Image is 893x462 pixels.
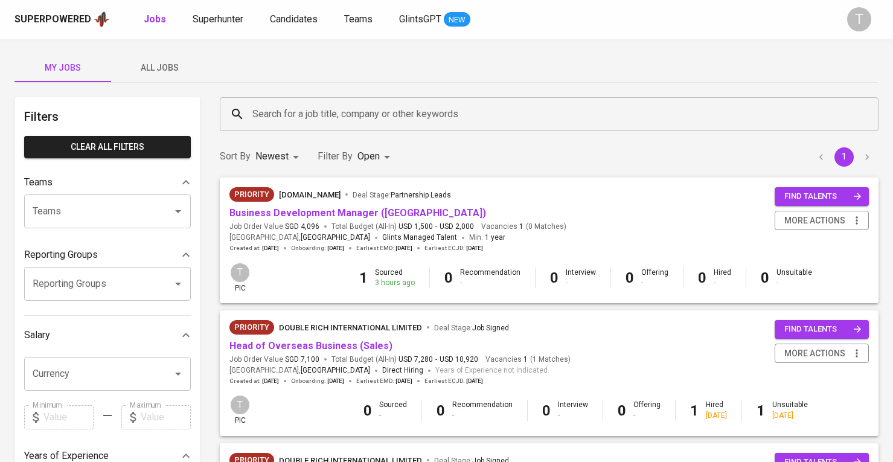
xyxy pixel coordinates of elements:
span: [DATE] [395,244,412,252]
input: Value [141,405,191,429]
span: Min. [469,233,505,242]
span: Open [357,150,380,162]
p: Newest [255,149,289,164]
span: [DATE] [327,244,344,252]
span: Job Order Value [229,355,319,365]
p: Teams [24,175,53,190]
b: 0 [761,269,769,286]
span: USD 2,000 [440,222,474,232]
span: [GEOGRAPHIC_DATA] [301,232,370,244]
span: Onboarding : [291,377,344,385]
div: - [633,411,661,421]
a: Superhunter [193,12,246,27]
span: Earliest ECJD : [424,377,483,385]
span: Direct Hiring [382,366,423,374]
div: Interview [566,268,596,288]
b: 0 [363,402,372,419]
span: USD 10,920 [440,355,478,365]
span: Candidates [270,13,318,25]
div: Reporting Groups [24,243,191,267]
span: - [435,222,437,232]
span: [DATE] [327,377,344,385]
div: Newest [255,146,303,168]
b: 0 [542,402,551,419]
span: Vacancies ( 1 Matches ) [485,355,571,365]
span: [DATE] [262,377,279,385]
span: Total Budget (All-In) [331,222,474,232]
span: 1 [517,222,523,232]
nav: pagination navigation [810,147,879,167]
div: Offering [633,400,661,420]
span: [GEOGRAPHIC_DATA] , [229,232,370,244]
button: page 1 [834,147,854,167]
button: more actions [775,344,869,364]
p: Reporting Groups [24,248,98,262]
div: Interview [558,400,588,420]
div: Open [357,146,394,168]
div: 3 hours ago [375,278,415,288]
div: Superpowered [14,13,91,27]
span: [DATE] [262,244,279,252]
button: find talents [775,320,869,339]
div: T [847,7,871,31]
b: 1 [757,402,765,419]
b: 1 [690,402,699,419]
div: Recommendation [460,268,520,288]
a: GlintsGPT NEW [399,12,470,27]
div: [DATE] [706,411,727,421]
div: - [379,411,407,421]
div: Offering [641,268,668,288]
span: [GEOGRAPHIC_DATA] [301,365,370,377]
span: Years of Experience not indicated. [435,365,549,377]
button: find talents [775,187,869,206]
span: USD 7,280 [398,355,433,365]
div: - [452,411,513,421]
span: Priority [229,188,274,201]
b: 0 [550,269,559,286]
span: [DATE] [395,377,412,385]
span: SGD 7,100 [285,355,319,365]
input: Value [43,405,94,429]
span: find talents [784,322,862,336]
div: - [460,278,520,288]
span: Deal Stage : [353,191,451,199]
span: SGD 4,096 [285,222,319,232]
b: 0 [698,269,706,286]
h6: Filters [24,107,191,126]
p: Filter By [318,149,353,164]
span: Job Order Value [229,222,319,232]
img: app logo [94,10,110,28]
span: Teams [344,13,373,25]
span: Clear All filters [34,140,181,155]
span: Job Signed [472,324,509,332]
b: Jobs [144,13,166,25]
span: Double Rich International Limited [279,323,422,332]
span: Deal Stage : [434,324,509,332]
div: New Job received from Demand Team [229,320,274,335]
div: Salary [24,323,191,347]
span: [DOMAIN_NAME] [279,190,341,199]
span: Vacancies ( 0 Matches ) [481,222,566,232]
div: Sourced [375,268,415,288]
a: Head of Overseas Business (Sales) [229,340,392,351]
p: Sort By [220,149,251,164]
div: Teams [24,170,191,194]
span: Earliest EMD : [356,244,412,252]
span: [GEOGRAPHIC_DATA] , [229,365,370,377]
button: Clear All filters [24,136,191,158]
span: Superhunter [193,13,243,25]
span: Priority [229,321,274,333]
div: Sourced [379,400,407,420]
span: 1 year [485,233,505,242]
span: NEW [444,14,470,26]
span: [DATE] [466,244,483,252]
span: 1 [522,355,528,365]
a: Teams [344,12,375,27]
span: find talents [784,190,862,204]
span: Glints Managed Talent [382,233,457,242]
div: New Job received from Demand Team [229,187,274,202]
div: [DATE] [772,411,808,421]
div: Recommendation [452,400,513,420]
b: 0 [444,269,453,286]
b: 0 [618,402,626,419]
